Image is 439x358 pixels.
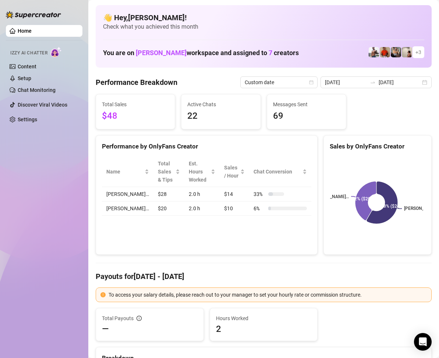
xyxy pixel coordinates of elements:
input: End date [379,78,421,86]
span: Hours Worked [216,314,312,322]
td: 2.0 h [184,201,219,216]
span: $48 [102,109,169,123]
a: Discover Viral Videos [18,102,67,108]
th: Sales / Hour [220,157,249,187]
th: Chat Conversion [249,157,311,187]
span: to [370,79,376,85]
span: Total Payouts [102,314,134,322]
td: [PERSON_NAME]… [102,201,153,216]
div: To access your salary details, please reach out to your manager to set your hourly rate or commis... [109,291,427,299]
img: AI Chatter [50,47,62,57]
span: + 3 [415,48,421,56]
span: Check what you achieved this month [103,23,424,31]
th: Name [102,157,153,187]
a: Setup [18,75,31,81]
th: Total Sales & Tips [153,157,184,187]
td: $28 [153,187,184,201]
td: 2.0 h [184,187,219,201]
span: Total Sales & Tips [158,160,174,184]
div: Performance by OnlyFans Creator [102,142,311,151]
span: Izzy AI Chatter [10,50,47,57]
span: 69 [273,109,340,123]
span: Chat Conversion [254,168,301,176]
h4: Payouts for [DATE] - [DATE] [96,271,432,282]
td: $20 [153,201,184,216]
td: [PERSON_NAME]… [102,187,153,201]
img: Justin [380,47,390,57]
img: JUSTIN [369,47,379,57]
a: Content [18,64,36,69]
input: Start date [325,78,367,86]
img: Ralphy [402,47,412,57]
span: 33 % [254,190,265,198]
img: George [391,47,401,57]
h1: You are on workspace and assigned to creators [103,49,299,57]
span: 7 [269,49,272,57]
a: Chat Monitoring [18,87,56,93]
span: swap-right [370,79,376,85]
td: $10 [220,201,249,216]
img: logo-BBDzfeDw.svg [6,11,61,18]
span: Custom date [245,77,313,88]
span: 6 % [254,204,265,212]
span: Active Chats [187,100,254,108]
a: Settings [18,117,37,122]
a: Home [18,28,32,34]
span: 2 [216,323,312,335]
span: 22 [187,109,254,123]
span: Sales / Hour [224,164,239,180]
span: [PERSON_NAME] [136,49,187,57]
span: info-circle [137,316,142,321]
h4: Performance Breakdown [96,77,177,87]
td: $14 [220,187,249,201]
h4: 👋 Hey, [PERSON_NAME] ! [103,12,424,23]
span: Total Sales [102,100,169,108]
div: Est. Hours Worked [189,160,209,184]
div: Sales by OnlyFans Creator [330,142,425,151]
span: calendar [309,80,314,85]
div: Open Intercom Messenger [414,333,432,351]
span: Messages Sent [273,100,340,108]
span: — [102,323,109,335]
span: exclamation-circle [100,292,106,297]
text: [PERSON_NAME]… [312,194,349,199]
span: Name [106,168,143,176]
